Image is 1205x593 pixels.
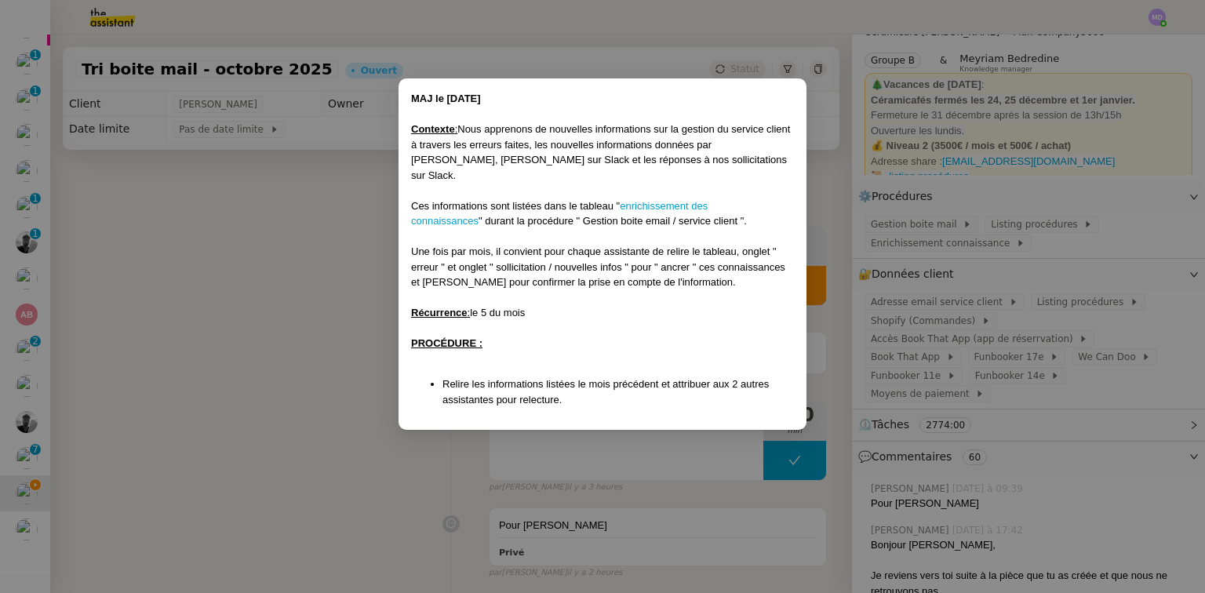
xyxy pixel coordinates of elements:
strong: MAJ le [DATE] [411,93,481,104]
div: Ces informations sont listées dans le tableau " " durant la procédure " Gestion boite email / ser... [411,198,794,229]
u: Contexte [411,123,455,135]
li: Relire les informations listées le mois précédent et attribuer aux 2 autres assistantes pour rele... [442,377,794,407]
div: Nous apprenons de nouvelles informations sur la gestion du service client à travers les erreurs f... [411,122,794,183]
u: Récurrence [411,307,468,318]
div: le 5 du mois [411,305,794,321]
u: PROCÉDURE : [411,337,482,349]
u: : [455,123,458,135]
div: Une fois par mois, il convient pour chaque assistante de relire le tableau, onglet " erreur " et ... [411,244,794,290]
u: : [468,307,471,318]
